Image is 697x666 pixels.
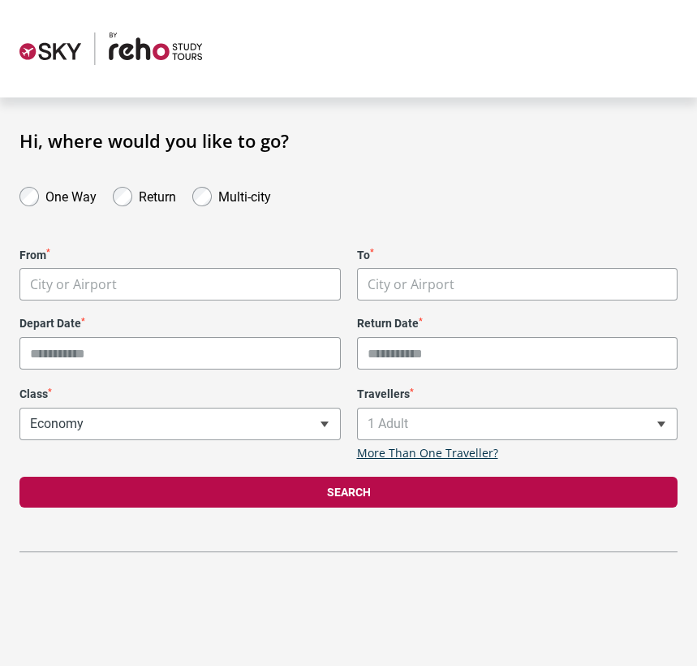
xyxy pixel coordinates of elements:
span: City or Airport [30,275,117,293]
span: City or Airport [19,268,341,301]
label: Depart Date [19,317,341,331]
label: To [357,249,678,262]
label: Class [19,387,341,401]
span: Economy [19,408,341,440]
span: 1 Adult [357,408,678,440]
span: 1 Adult [358,409,678,439]
label: Multi-city [218,185,271,205]
button: Search [19,477,678,508]
span: City or Airport [358,269,678,301]
span: City or Airport [20,269,340,301]
label: One Way [45,185,97,205]
label: Travellers [357,387,678,401]
span: Economy [20,409,340,439]
label: Return Date [357,317,678,331]
label: Return [139,185,176,205]
span: City or Airport [357,268,678,301]
a: More Than One Traveller? [357,447,498,461]
span: City or Airport [368,275,454,293]
label: From [19,249,341,262]
h1: Hi, where would you like to go? [19,130,678,151]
